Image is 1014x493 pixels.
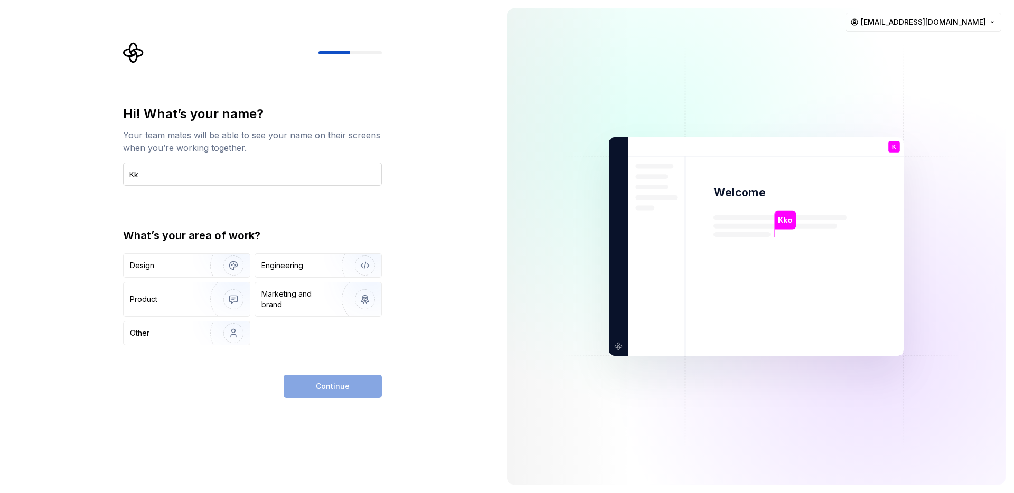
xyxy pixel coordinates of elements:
input: Han Solo [123,163,382,186]
p: K [892,144,896,150]
div: Hi! What’s your name? [123,106,382,122]
div: Engineering [261,260,303,271]
div: Product [130,294,157,305]
p: Welcome [713,185,765,200]
div: Your team mates will be able to see your name on their screens when you’re working together. [123,129,382,154]
div: What’s your area of work? [123,228,382,243]
span: [EMAIL_ADDRESS][DOMAIN_NAME] [861,17,986,27]
div: Marketing and brand [261,289,333,310]
button: [EMAIL_ADDRESS][DOMAIN_NAME] [846,13,1001,32]
svg: Supernova Logo [123,42,144,63]
p: Kko [778,214,792,226]
div: Other [130,328,149,338]
div: Design [130,260,154,271]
